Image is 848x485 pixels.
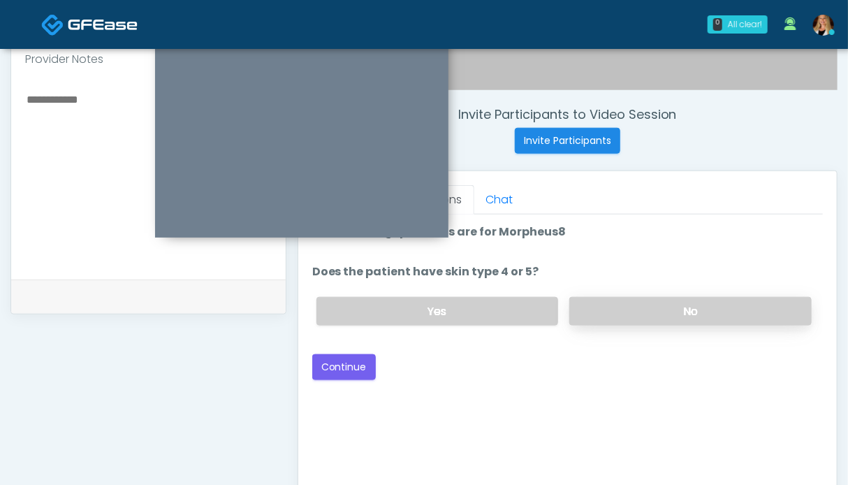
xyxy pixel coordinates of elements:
[312,263,539,280] label: Does the patient have skin type 4 or 5?
[41,1,138,47] a: Docovia
[41,13,64,36] img: Docovia
[312,354,376,380] button: Continue
[11,6,53,48] button: Open LiveChat chat widget
[713,18,722,31] div: 0
[11,43,286,76] div: Provider Notes
[68,17,138,31] img: Docovia
[298,107,838,122] h4: Invite Participants to Video Session
[474,185,525,215] a: Chat
[813,15,834,36] img: Meagan Petrek
[699,10,776,39] a: 0 All clear!
[728,18,762,31] div: All clear!
[569,297,812,326] label: No
[515,128,620,154] button: Invite Participants
[316,297,559,326] label: Yes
